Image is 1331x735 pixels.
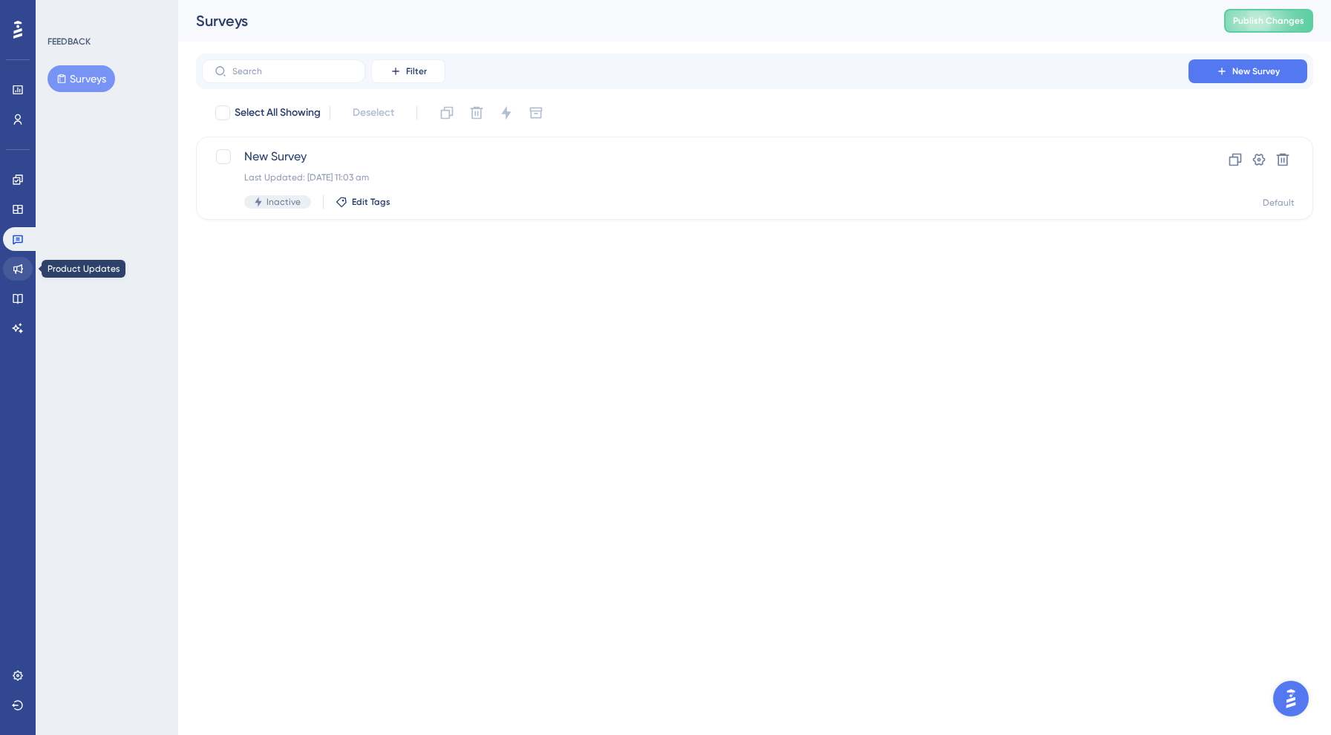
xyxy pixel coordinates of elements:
div: Default [1263,197,1295,209]
div: Surveys [196,10,1187,31]
button: Filter [371,59,445,83]
span: Filter [406,65,427,77]
span: Edit Tags [352,196,390,208]
input: Search [232,66,353,76]
button: Deselect [339,99,408,126]
iframe: UserGuiding AI Assistant Launcher [1269,676,1313,721]
button: Edit Tags [336,196,390,208]
span: Deselect [353,104,394,122]
span: New Survey [1232,65,1280,77]
button: Surveys [48,65,115,92]
span: Inactive [266,196,301,208]
span: Select All Showing [235,104,321,122]
span: New Survey [244,148,1146,166]
button: Publish Changes [1224,9,1313,33]
span: Publish Changes [1233,15,1304,27]
div: Last Updated: [DATE] 11:03 am [244,171,1146,183]
div: FEEDBACK [48,36,91,48]
button: New Survey [1188,59,1307,83]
